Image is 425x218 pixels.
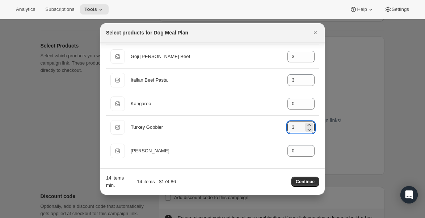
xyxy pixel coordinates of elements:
[41,4,79,15] button: Subscriptions
[400,186,418,203] div: Open Intercom Messenger
[12,4,39,15] button: Analytics
[131,100,282,107] div: Kangaroo
[128,178,176,185] div: 14 items - $174.86
[16,7,35,12] span: Analytics
[80,4,109,15] button: Tools
[131,147,282,155] div: [PERSON_NAME]
[45,7,74,12] span: Subscriptions
[392,7,409,12] span: Settings
[357,7,367,12] span: Help
[131,77,282,84] div: Italian Beef Pasta
[106,174,125,189] div: 14 items min.
[296,179,315,185] span: Continue
[84,7,97,12] span: Tools
[291,177,319,187] button: Continue
[345,4,378,15] button: Help
[380,4,413,15] button: Settings
[131,124,282,131] div: Turkey Gobbler
[106,29,188,36] h2: Select products for Dog Meal Plan
[131,53,282,60] div: Goji [PERSON_NAME] Beef
[310,28,320,38] button: Close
